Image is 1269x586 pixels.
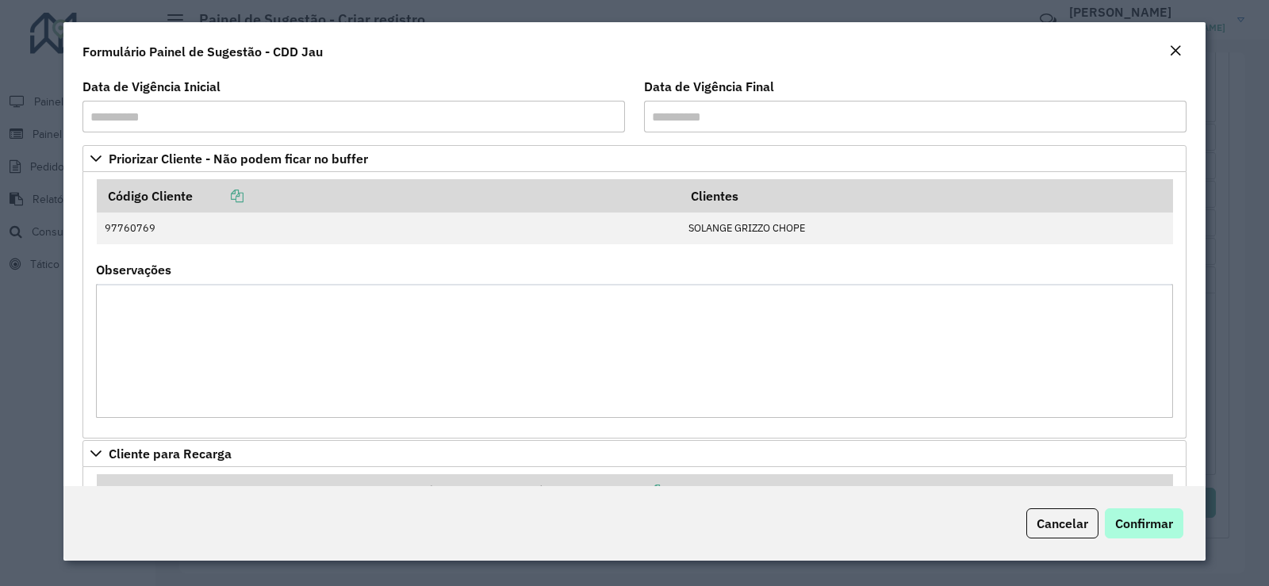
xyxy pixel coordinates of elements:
th: Clientes [680,179,1172,213]
h4: Formulário Painel de Sugestão - CDD Jau [82,42,323,61]
th: Tipo veículo [376,474,518,507]
button: Confirmar [1105,508,1183,538]
td: 97760769 [97,213,681,244]
th: Placa [283,474,377,507]
em: Fechar [1169,44,1182,57]
span: Cliente para Recarga [109,447,232,460]
button: Close [1164,41,1187,62]
th: Código Cliente [518,474,761,507]
th: Código Cliente [97,179,681,213]
span: Confirmar [1115,515,1173,531]
label: Data de Vigência Final [644,77,774,96]
a: Priorizar Cliente - Não podem ficar no buffer [82,145,1187,172]
label: Observações [96,260,171,279]
a: Copiar [193,188,243,204]
a: Copiar [614,483,665,499]
span: Priorizar Cliente - Não podem ficar no buffer [109,152,368,165]
div: Priorizar Cliente - Não podem ficar no buffer [82,172,1187,439]
td: SOLANGE GRIZZO CHOPE [680,213,1172,244]
a: Cliente para Recarga [82,440,1187,467]
th: Ponto de partida [97,474,283,507]
button: Cancelar [1026,508,1098,538]
label: Data de Vigência Inicial [82,77,220,96]
th: Clientes [762,474,1066,507]
th: Pedidos [1065,474,1172,507]
span: Cancelar [1037,515,1088,531]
